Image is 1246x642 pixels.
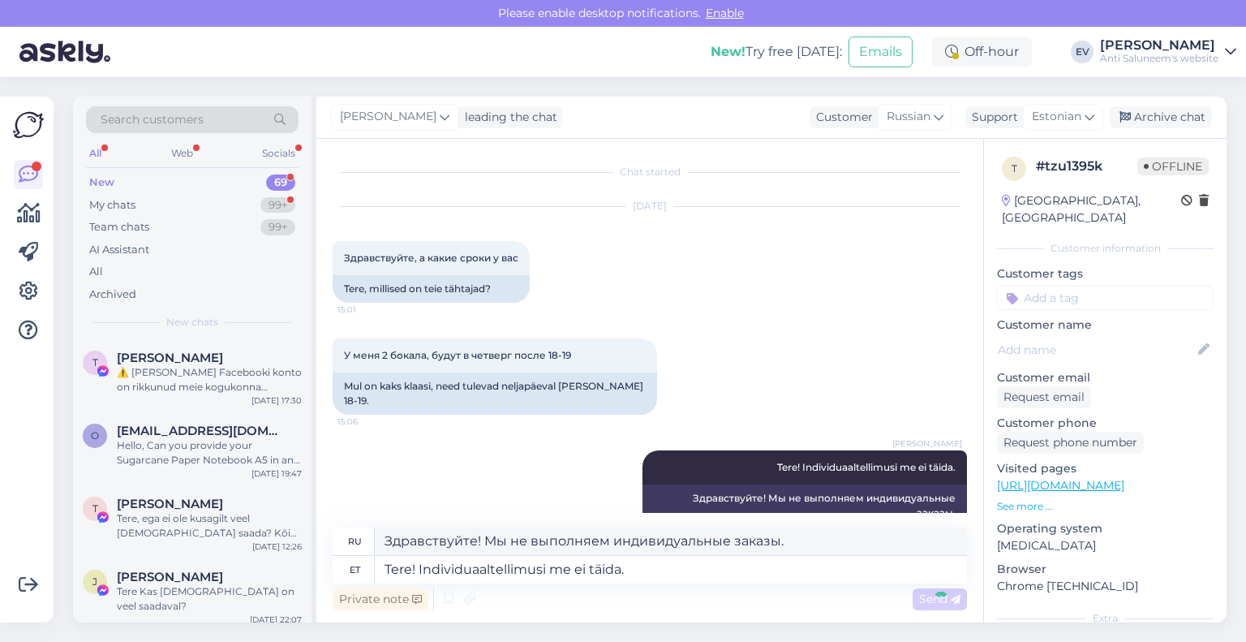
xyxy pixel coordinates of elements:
input: Add name [998,341,1195,359]
p: Customer tags [997,265,1214,282]
span: New chats [166,315,218,330]
div: # tzu1395k [1036,157,1137,176]
p: See more ... [997,499,1214,514]
span: Tere! Individuaaltellimusi me ei täida. [777,461,956,473]
div: [DATE] 22:07 [250,614,302,626]
div: New [89,175,114,191]
div: [PERSON_NAME] [1100,39,1218,52]
span: o [91,429,99,442]
div: ⚠️ [PERSON_NAME] Facebooki konto on rikkunud meie kogukonna standardeid. Meie süsteem on saanud p... [117,365,302,394]
button: Emails [849,37,913,67]
div: Chat started [333,165,967,179]
span: Estonian [1032,108,1081,126]
div: Web [168,143,196,164]
div: All [89,264,103,280]
div: [DATE] 12:26 [252,541,302,553]
div: Support [965,109,1018,126]
span: Offline [1137,157,1209,175]
div: [GEOGRAPHIC_DATA], [GEOGRAPHIC_DATA] [1002,192,1181,226]
div: EV [1071,41,1093,63]
p: Customer phone [997,415,1214,432]
div: leading the chat [458,109,557,126]
p: Browser [997,561,1214,578]
p: [MEDICAL_DATA] [997,537,1214,554]
div: Off-hour [932,37,1032,67]
div: Customer [810,109,873,126]
b: New! [711,44,745,59]
div: Request email [997,386,1091,408]
div: Extra [997,611,1214,626]
span: t [1012,162,1017,175]
span: T [92,502,98,515]
span: У меня 2 бокала, будут в четверг после 18-19 [344,349,571,361]
span: Tom Haja [117,351,223,365]
div: Archive chat [1110,106,1212,128]
div: 69 [266,175,295,191]
div: Здравствуйте! Мы не выполняем индивидуальные заказы. [642,485,967,527]
div: Tere, millised on teie tähtajad? [333,275,530,303]
p: Customer email [997,369,1214,386]
a: [PERSON_NAME]Anti Saluneem's website [1100,39,1236,65]
img: Askly Logo [13,110,44,140]
p: Operating system [997,520,1214,537]
div: [DATE] 19:47 [251,467,302,480]
span: otopix@gmail.com [117,424,286,438]
span: Jaanika Palmik [117,570,223,584]
span: [PERSON_NAME] [340,108,436,126]
span: Russian [887,108,930,126]
div: Anti Saluneem's website [1100,52,1218,65]
div: Archived [89,287,136,303]
div: [DATE] 17:30 [251,394,302,407]
div: 99+ [260,219,295,235]
p: Visited pages [997,460,1214,477]
span: [PERSON_NAME] [892,437,962,450]
a: [URL][DOMAIN_NAME] [997,478,1124,493]
p: Chrome [TECHNICAL_ID] [997,578,1214,595]
div: My chats [89,197,135,213]
input: Add a tag [997,286,1214,310]
div: Tere Kas [DEMOGRAPHIC_DATA] on veel saadaval? [117,584,302,614]
span: Enable [701,6,749,20]
span: J [92,575,97,588]
div: 99+ [260,197,295,213]
p: Customer name [997,317,1214,334]
div: Customer information [997,241,1214,256]
div: Team chats [89,219,149,235]
span: Search customers [101,111,204,128]
div: [DATE] [333,199,967,213]
div: All [86,143,105,164]
span: 15:06 [337,416,398,428]
div: Tere, ega ei ole kusagilt veel [DEMOGRAPHIC_DATA] saada? Kõik läksid välja [117,511,302,541]
span: 15:01 [337,304,398,316]
div: AI Assistant [89,242,149,258]
div: Hello, Can you provide your Sugarcane Paper Notebook A5 in an unlined (blank) version? The produc... [117,438,302,467]
span: Здравствуйте, а какие сроки у вас [344,252,518,264]
div: Request phone number [997,432,1144,454]
span: Triin Mägi [117,497,223,511]
span: T [92,356,98,368]
div: Try free [DATE]: [711,42,842,62]
div: Mul on kaks klaasi, need tulevad neljapäeval [PERSON_NAME] 18-19. [333,373,657,415]
div: Socials [259,143,299,164]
